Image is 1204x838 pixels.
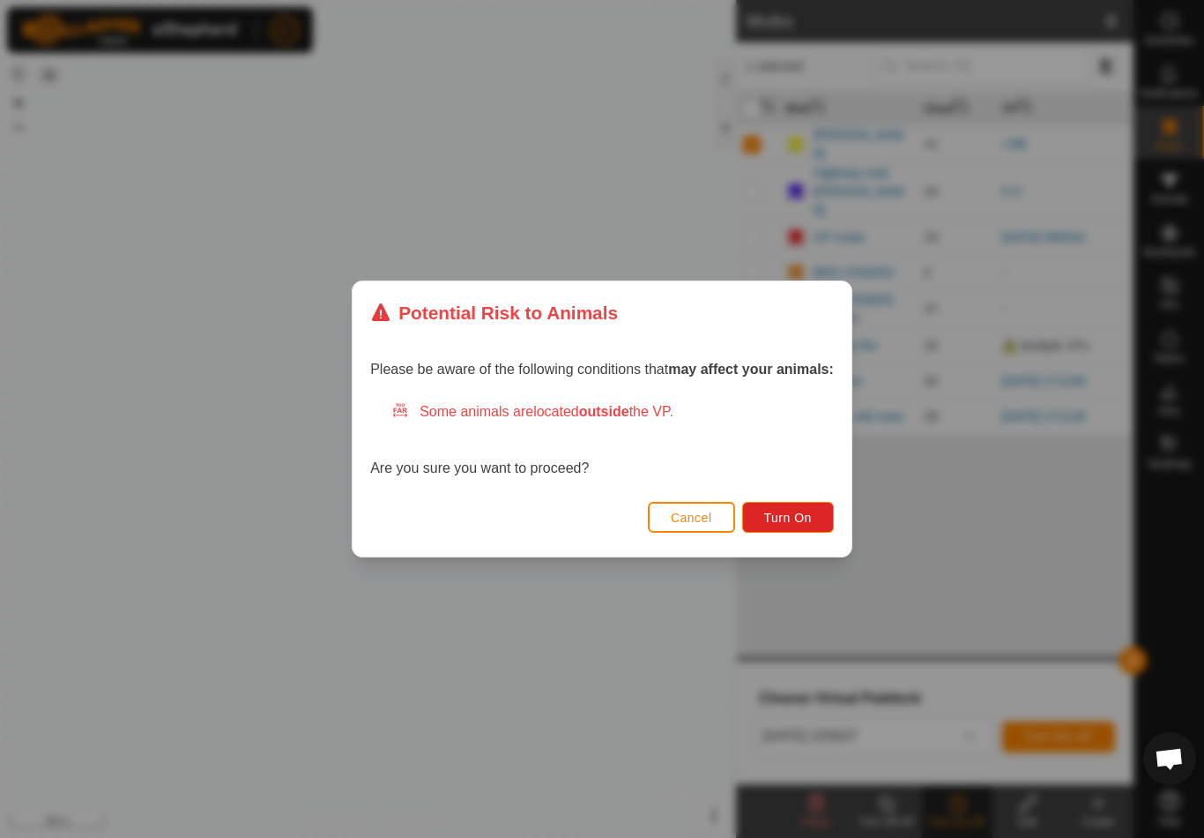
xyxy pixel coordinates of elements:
[370,362,834,377] span: Please be aware of the following conditions that
[370,299,618,326] div: Potential Risk to Animals
[579,404,629,419] strong: outside
[533,404,673,419] span: located the VP.
[742,502,834,533] button: Turn On
[648,502,735,533] button: Cancel
[764,511,812,525] span: Turn On
[370,401,834,479] div: Are you sure you want to proceed?
[391,401,834,423] div: Some animals are
[668,362,834,377] strong: may affect your animals:
[671,511,712,525] span: Cancel
[1143,732,1196,785] div: Open chat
